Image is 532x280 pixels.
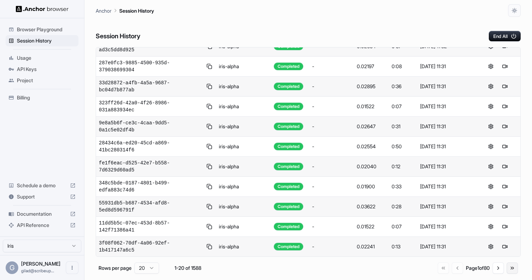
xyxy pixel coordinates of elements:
[216,77,271,97] td: iris-alpha
[489,31,521,41] button: End All
[357,63,386,70] div: 0.02197
[274,163,303,170] div: Completed
[420,83,473,90] div: [DATE] 11:31
[274,83,303,90] div: Completed
[312,123,351,130] div: -
[392,123,414,130] div: 0:31
[17,210,67,217] span: Documentation
[274,183,303,190] div: Completed
[99,220,202,234] span: 11dd5b5c-07ec-453d-8b57-142f71386a41
[17,26,76,33] span: Browser Playground
[6,180,78,191] div: Schedule a demo
[96,7,154,14] nav: breadcrumb
[312,163,351,170] div: -
[357,243,386,250] div: 0.02241
[357,203,386,210] div: 0.03622
[119,7,154,14] p: Session History
[6,92,78,103] div: Billing
[312,183,351,190] div: -
[21,268,54,273] span: gilad@scribeup.io
[274,63,303,70] div: Completed
[357,223,386,230] div: 0.01522
[6,35,78,46] div: Session History
[312,83,351,90] div: -
[392,83,414,90] div: 0:36
[312,203,351,210] div: -
[392,243,414,250] div: 0:13
[392,143,414,150] div: 0:50
[216,217,271,237] td: iris-alpha
[392,223,414,230] div: 0:07
[17,37,76,44] span: Session History
[99,265,132,272] p: Rows per page
[420,203,473,210] div: [DATE] 11:31
[6,64,78,75] div: API Keys
[99,139,202,154] span: 28434c6a-ed20-45cd-a869-41bc280314f6
[66,261,78,274] button: Open menu
[6,208,78,220] div: Documentation
[99,79,202,93] span: 33d28872-a4fb-4a5a-9687-bc04d7b877ab
[392,163,414,170] div: 0:12
[312,243,351,250] div: -
[466,265,490,272] div: Page 1 of 80
[357,83,386,90] div: 0.02895
[99,119,202,134] span: 9e8a5b6f-ce3c-4caa-9dd5-0a1c5e02df4b
[96,7,112,14] p: Anchor
[99,159,202,174] span: fe1f6eac-d525-42e7-b558-7d6329d60ad5
[17,222,67,229] span: API Reference
[312,103,351,110] div: -
[170,265,205,272] div: 1-20 of 1588
[312,143,351,150] div: -
[216,177,271,197] td: iris-alpha
[96,31,140,41] h6: Session History
[6,220,78,231] div: API Reference
[357,143,386,150] div: 0.02554
[274,103,303,110] div: Completed
[312,223,351,230] div: -
[21,261,61,267] span: Gilad Spitzer
[312,63,351,70] div: -
[420,223,473,230] div: [DATE] 11:31
[420,243,473,250] div: [DATE] 11:31
[6,75,78,86] div: Project
[99,180,202,194] span: 348c5bde-0187-4801-b499-edfa883c74d6
[420,123,473,130] div: [DATE] 11:31
[357,163,386,170] div: 0.02040
[274,223,303,230] div: Completed
[99,99,202,113] span: 323ff26d-42a0-4f26-8986-031a883934ec
[17,193,67,200] span: Support
[420,163,473,170] div: [DATE] 11:31
[99,200,202,214] span: 55931db5-b687-4534-afd8-5ed8d596791f
[420,143,473,150] div: [DATE] 11:31
[6,261,18,274] div: G
[99,240,202,254] span: 3f08f062-70df-4a06-92ef-1b417147a6c5
[6,24,78,35] div: Browser Playground
[17,77,76,84] span: Project
[216,237,271,257] td: iris-alpha
[17,54,76,61] span: Usage
[6,52,78,64] div: Usage
[17,182,67,189] span: Schedule a demo
[420,63,473,70] div: [DATE] 11:31
[216,137,271,157] td: iris-alpha
[17,66,76,73] span: API Keys
[216,197,271,217] td: iris-alpha
[274,203,303,210] div: Completed
[216,57,271,77] td: iris-alpha
[392,203,414,210] div: 0:28
[17,94,76,101] span: Billing
[392,63,414,70] div: 0:08
[274,243,303,250] div: Completed
[216,97,271,117] td: iris-alpha
[6,191,78,202] div: Support
[274,143,303,150] div: Completed
[99,59,202,73] span: 287e0fc3-9885-4500-935d-379038699304
[357,183,386,190] div: 0.01900
[420,103,473,110] div: [DATE] 11:31
[216,117,271,137] td: iris-alpha
[357,123,386,130] div: 0.02647
[274,123,303,130] div: Completed
[392,103,414,110] div: 0:07
[16,6,69,12] img: Anchor Logo
[392,183,414,190] div: 0:33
